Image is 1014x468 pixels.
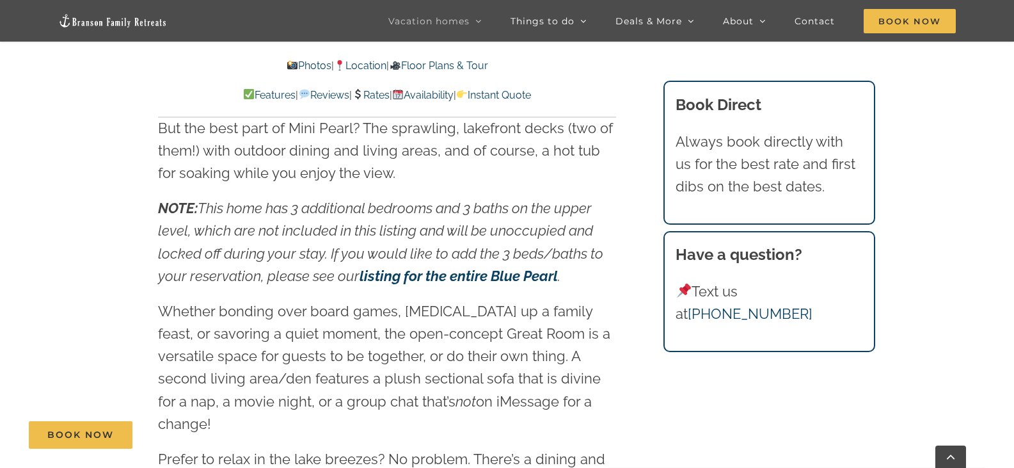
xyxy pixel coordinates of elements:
[335,60,345,70] img: 📍
[158,87,616,104] p: | | | |
[676,131,862,198] p: Always book directly with us for the best rate and first dibs on the best dates.
[360,268,558,284] a: listing for the entire Blue Pearl
[456,89,531,101] a: Instant Quote
[457,89,467,99] img: 👉
[795,17,835,26] span: Contact
[676,93,862,117] h3: Book Direct
[388,17,470,26] span: Vacation homes
[723,17,754,26] span: About
[352,89,390,101] a: Rates
[456,393,476,410] span: not
[392,89,454,101] a: Availability
[158,58,616,74] p: | |
[393,89,403,99] img: 📆
[389,60,487,72] a: Floor Plans & Tour
[864,9,956,33] span: Book Now
[676,280,862,325] p: Text us at
[158,120,613,181] span: But the best part of Mini Pearl? The sprawling, lakefront decks (two of them!) with outdoor dinin...
[287,60,331,72] a: Photos
[677,284,691,298] img: 📌
[676,243,862,266] h3: Have a question?
[353,89,363,99] img: 💲
[158,303,610,410] span: Whether bonding over board games, [MEDICAL_DATA] up a family feast, or savoring a quiet moment, t...
[158,200,603,284] span: This home has 3 additional bedrooms and 3 baths on the upper level, which are not included in thi...
[58,13,167,28] img: Branson Family Retreats Logo
[243,89,296,101] a: Features
[29,421,132,449] a: Book Now
[558,268,560,284] span: .
[299,89,310,99] img: 💬
[688,305,812,322] a: [PHONE_NUMBER]
[334,60,386,72] a: Location
[47,430,114,440] span: Book Now
[390,60,400,70] img: 🎥
[298,89,349,101] a: Reviews
[615,17,682,26] span: Deals & More
[158,200,198,216] i: NOTE:
[244,89,254,99] img: ✅
[511,17,574,26] span: Things to do
[287,60,297,70] img: 📸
